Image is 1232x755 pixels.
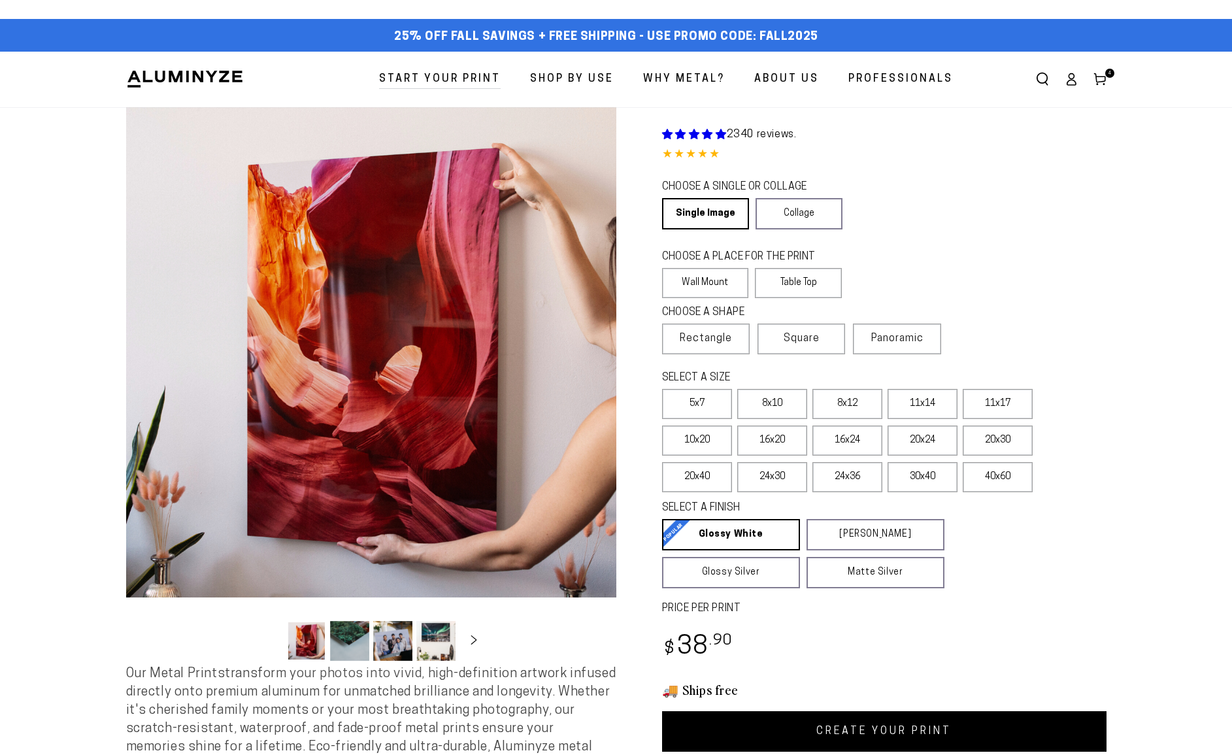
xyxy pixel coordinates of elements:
[812,389,882,419] label: 8x12
[662,711,1107,752] a: CREATE YOUR PRINT
[888,462,957,492] label: 30x40
[709,633,733,648] sup: .90
[754,70,819,89] span: About Us
[755,268,842,298] label: Table Top
[459,626,488,655] button: Slide right
[662,389,732,419] label: 5x7
[394,30,818,44] span: 25% off FALL Savings + Free Shipping - Use Promo Code: FALL2025
[373,621,412,661] button: Load image 3 in gallery view
[662,305,832,320] legend: CHOOSE A SHAPE
[848,70,953,89] span: Professionals
[662,681,1107,698] h3: 🚚 Ships free
[662,146,1107,165] div: 4.84 out of 5.0 stars
[737,389,807,419] label: 8x10
[812,426,882,456] label: 16x24
[662,501,913,516] legend: SELECT A FINISH
[888,389,957,419] label: 11x14
[756,198,842,229] a: Collage
[369,62,510,97] a: Start Your Print
[963,389,1033,419] label: 11x17
[662,371,924,386] legend: SELECT A SIZE
[871,333,924,344] span: Panoramic
[330,621,369,661] button: Load image 2 in gallery view
[662,519,800,550] a: Glossy White
[807,519,944,550] a: [PERSON_NAME]
[287,621,326,661] button: Load image 1 in gallery view
[1108,69,1112,78] span: 4
[126,107,616,665] media-gallery: Gallery Viewer
[737,426,807,456] label: 16x20
[963,462,1033,492] label: 40x60
[416,621,456,661] button: Load image 4 in gallery view
[662,250,830,265] legend: CHOOSE A PLACE FOR THE PRINT
[807,557,944,588] a: Matte Silver
[744,62,829,97] a: About Us
[662,180,831,195] legend: CHOOSE A SINGLE OR COLLAGE
[520,62,624,97] a: Shop By Use
[643,70,725,89] span: Why Metal?
[888,426,957,456] label: 20x24
[662,557,800,588] a: Glossy Silver
[680,331,732,346] span: Rectangle
[126,69,244,89] img: Aluminyze
[784,331,820,346] span: Square
[662,635,733,660] bdi: 38
[662,268,749,298] label: Wall Mount
[662,601,1107,616] label: PRICE PER PRINT
[839,62,963,97] a: Professionals
[254,626,283,655] button: Slide left
[737,462,807,492] label: 24x30
[662,462,732,492] label: 20x40
[812,462,882,492] label: 24x36
[1028,65,1057,93] summary: Search our site
[664,641,675,658] span: $
[963,426,1033,456] label: 20x30
[662,198,749,229] a: Single Image
[633,62,735,97] a: Why Metal?
[530,70,614,89] span: Shop By Use
[662,426,732,456] label: 10x20
[379,70,501,89] span: Start Your Print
